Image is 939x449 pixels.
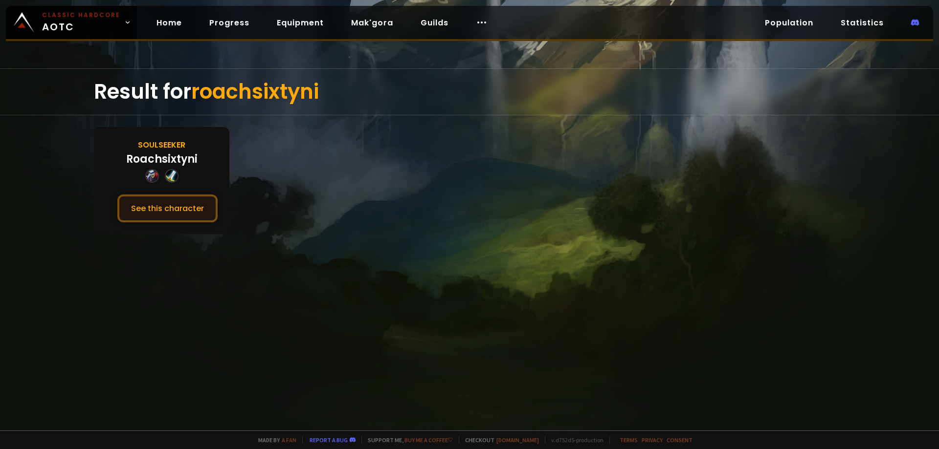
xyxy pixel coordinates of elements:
a: Home [149,13,190,33]
span: roachsixtyni [191,77,319,106]
a: Report a bug [310,436,348,444]
div: Soulseeker [138,139,185,151]
a: [DOMAIN_NAME] [496,436,539,444]
a: Mak'gora [343,13,401,33]
span: Checkout [459,436,539,444]
a: a fan [282,436,296,444]
a: Guilds [413,13,456,33]
a: Equipment [269,13,332,33]
a: Statistics [833,13,892,33]
span: Made by [252,436,296,444]
div: Roachsixtyni [126,151,198,167]
a: Progress [201,13,257,33]
a: Terms [620,436,638,444]
small: Classic Hardcore [42,11,120,20]
span: Support me, [361,436,453,444]
a: Buy me a coffee [404,436,453,444]
button: See this character [117,194,218,222]
div: Result for [94,69,845,115]
a: Classic HardcoreAOTC [6,6,137,39]
a: Privacy [642,436,663,444]
span: AOTC [42,11,120,34]
span: v. d752d5 - production [545,436,604,444]
a: Population [757,13,821,33]
a: Consent [667,436,693,444]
